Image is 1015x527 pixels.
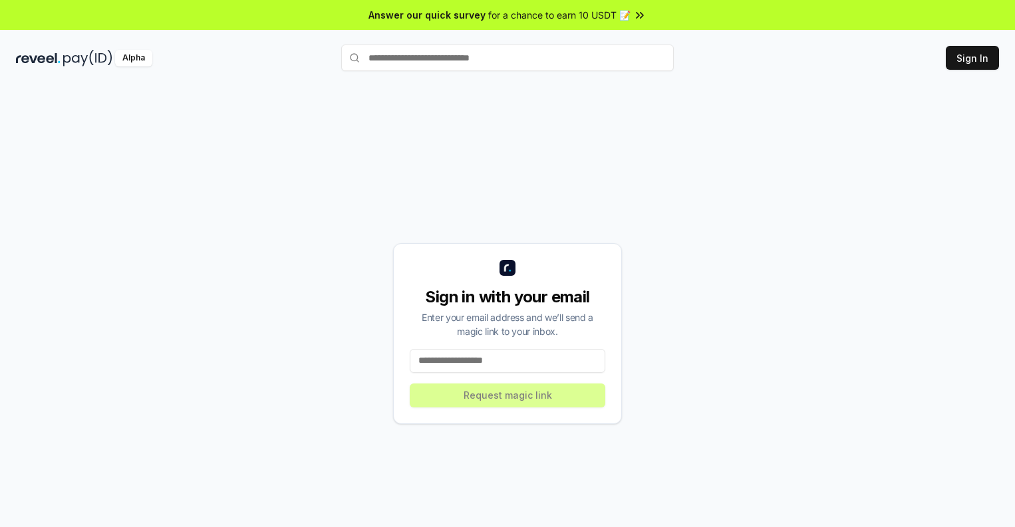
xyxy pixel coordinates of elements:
[16,50,61,66] img: reveel_dark
[500,260,515,276] img: logo_small
[488,8,631,22] span: for a chance to earn 10 USDT 📝
[946,46,999,70] button: Sign In
[368,8,486,22] span: Answer our quick survey
[410,286,605,308] div: Sign in with your email
[410,310,605,338] div: Enter your email address and we’ll send a magic link to your inbox.
[63,50,112,66] img: pay_id
[115,50,152,66] div: Alpha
